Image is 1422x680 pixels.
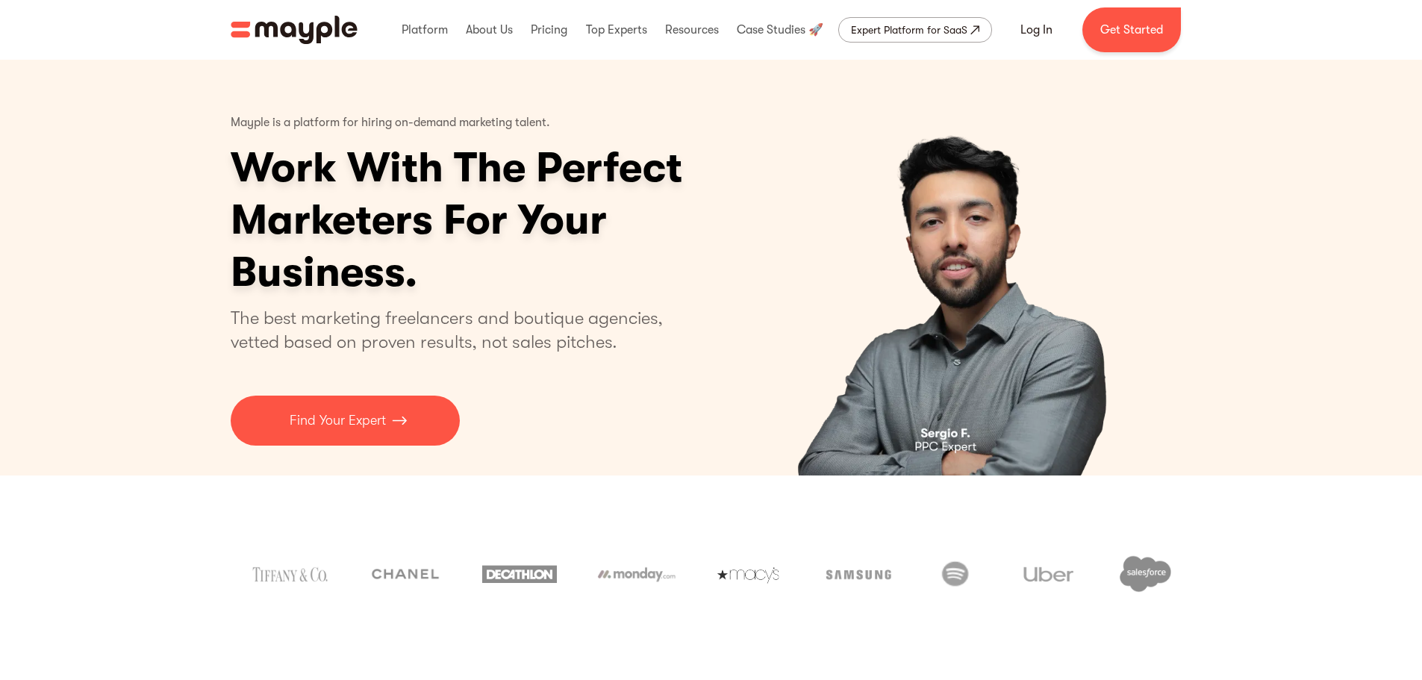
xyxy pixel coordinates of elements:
[582,6,651,54] div: Top Experts
[462,6,517,54] div: About Us
[851,21,967,39] div: Expert Platform for SaaS
[398,6,452,54] div: Platform
[231,16,358,44] a: home
[661,6,723,54] div: Resources
[1082,7,1181,52] a: Get Started
[1002,12,1070,48] a: Log In
[231,16,358,44] img: Mayple logo
[231,306,681,354] p: The best marketing freelancers and boutique agencies, vetted based on proven results, not sales p...
[838,17,992,43] a: Expert Platform for SaaS
[726,60,1192,475] div: carousel
[231,142,798,299] h1: Work With The Perfect Marketers For Your Business.
[231,105,550,142] p: Mayple is a platform for hiring on-demand marketing talent.
[726,60,1192,475] div: 1 of 4
[290,411,386,431] p: Find Your Expert
[231,396,460,446] a: Find Your Expert
[527,6,571,54] div: Pricing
